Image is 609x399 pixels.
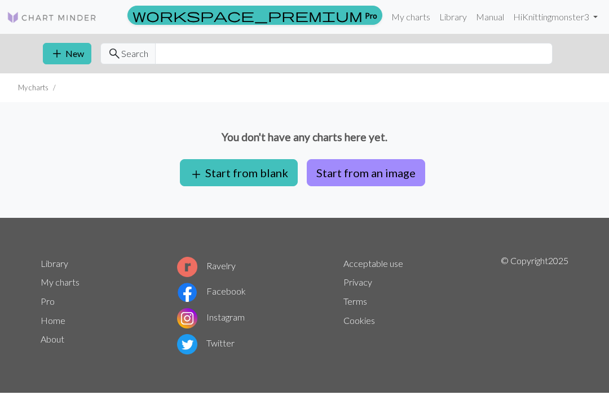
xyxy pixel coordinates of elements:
[177,257,197,277] img: Ravelry logo
[127,6,382,25] a: Pro
[7,11,97,24] img: Logo
[471,6,509,28] a: Manual
[177,282,197,302] img: Facebook logo
[302,166,430,177] a: Start from an image
[307,159,425,186] button: Start from an image
[177,312,245,322] a: Instagram
[343,258,403,269] a: Acceptable use
[43,43,91,64] button: New
[189,166,203,182] span: add
[41,334,64,344] a: About
[50,46,64,62] span: add
[177,334,197,354] img: Twitter logo
[177,308,197,328] img: Instagram logo
[41,277,80,287] a: My charts
[41,315,65,326] a: Home
[180,159,298,186] button: Start from blank
[343,315,375,326] a: Cookies
[177,260,236,271] a: Ravelry
[177,286,246,296] a: Facebook
[343,277,372,287] a: Privacy
[133,7,363,23] span: workspace_premium
[41,296,55,306] a: Pro
[18,82,48,93] li: My charts
[501,254,568,357] p: © Copyright 2025
[177,337,235,348] a: Twitter
[41,258,68,269] a: Library
[108,46,121,62] span: search
[121,47,148,60] span: Search
[435,6,471,28] a: Library
[343,296,367,306] a: Terms
[387,6,435,28] a: My charts
[509,6,602,28] a: HiKnittingmonster3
